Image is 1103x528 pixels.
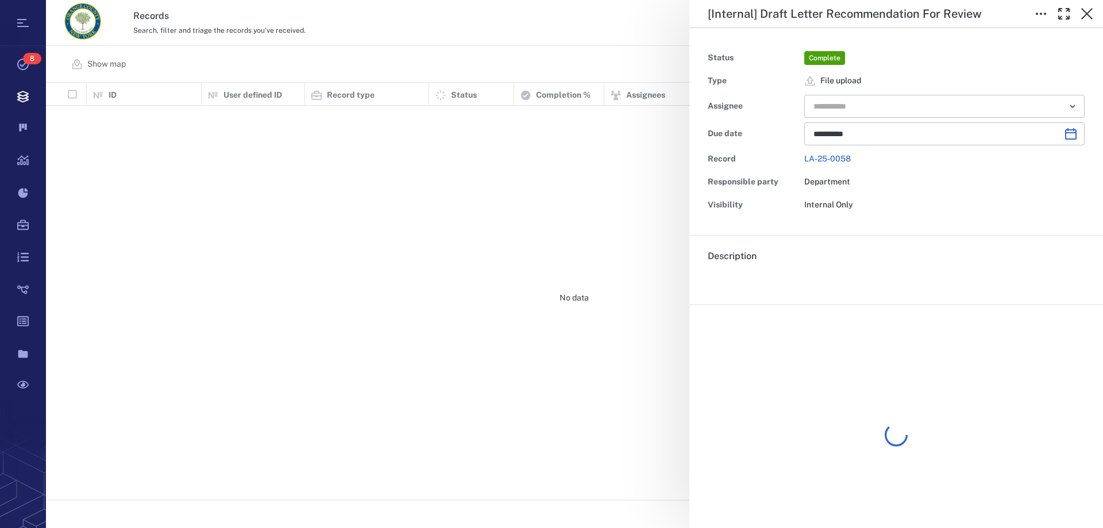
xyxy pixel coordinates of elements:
div: Visibility [708,197,800,213]
span: Department [804,177,850,186]
h5: [Internal] Draft Letter Recommendation For Review [708,7,982,21]
span: File upload [820,75,861,87]
button: Choose date, selected date is Oct 24, 2025 [1059,122,1082,145]
button: Toggle to Edit Boxes [1029,2,1052,25]
div: Responsible party [708,174,800,190]
div: Status [708,50,800,66]
h6: Description [708,249,1085,263]
span: . [708,273,710,284]
div: Due date [708,126,800,142]
div: Record [708,151,800,167]
button: Toggle Fullscreen [1052,2,1075,25]
div: Type [708,73,800,89]
span: 8 [23,53,41,64]
div: Assignee [708,98,800,114]
span: Internal Only [804,200,853,209]
button: Close [1075,2,1098,25]
button: Open [1065,98,1081,114]
a: LA-25-0058 [804,154,851,163]
span: Complete [807,53,843,63]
